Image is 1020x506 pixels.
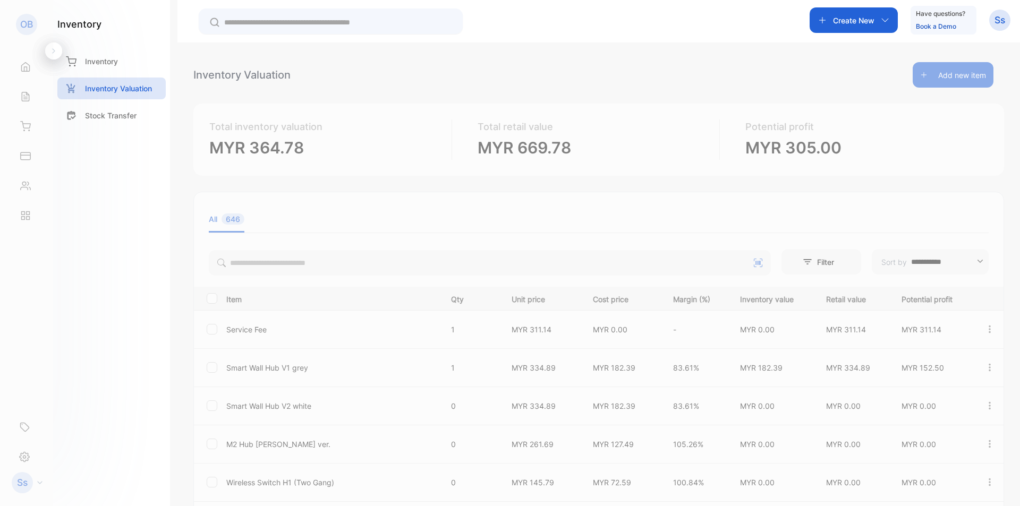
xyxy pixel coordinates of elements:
span: MYR 334.89 [512,401,556,410]
span: MYR 127.49 [593,440,634,449]
span: MYR 0.00 [902,401,936,410]
p: 83.61% [673,362,719,373]
li: All [209,205,244,233]
span: MYR 182.39 [740,363,783,372]
p: Smart Wall Hub V2 white [226,400,438,411]
span: MYR 0.00 [740,325,775,334]
p: Margin (%) [673,291,719,305]
span: MYR 305.00 [745,138,841,157]
p: 83.61% [673,400,719,411]
p: Total retail value [478,119,711,134]
p: Service Fee [226,324,438,335]
span: MYR 0.00 [902,478,936,487]
p: 1 [451,362,468,373]
span: MYR 0.00 [740,401,775,410]
p: 0 [451,439,468,450]
a: Stock Transfer [57,105,166,126]
span: MYR 145.79 [512,478,554,487]
p: Wireless Switch H1 (Two Gang) [226,477,438,488]
span: MYR 334.89 [512,363,556,372]
button: Sort by [872,249,989,275]
a: Inventory Valuation [57,78,166,99]
p: M2 Hub [PERSON_NAME] ver. [226,439,438,450]
button: Ss [989,7,1010,33]
p: Stock Transfer [85,110,137,121]
p: Inventory Valuation [85,83,152,94]
span: MYR 334.89 [826,363,870,372]
span: MYR 669.78 [478,138,571,157]
button: Add new item [913,62,993,88]
p: Qty [451,291,490,305]
span: MYR 364.78 [209,138,304,157]
span: MYR 182.39 [593,363,635,372]
p: Total inventory valuation [209,119,443,134]
p: 0 [451,477,468,488]
span: MYR 0.00 [826,478,861,487]
p: Ss [994,13,1005,27]
p: 100.84% [673,477,719,488]
p: Create New [833,15,874,26]
span: MYR 311.14 [902,325,941,334]
p: Potential profit [745,119,980,134]
p: 105.26% [673,439,719,450]
p: Unit price [512,291,571,305]
p: Potential profit [902,291,963,305]
iframe: LiveChat chat widget [975,461,1020,506]
a: Inventory [57,50,166,72]
p: Sort by [881,256,907,268]
p: 1 [451,324,468,335]
span: 646 [222,213,244,225]
span: MYR 311.14 [512,325,551,334]
p: OB [20,18,33,31]
span: MYR 0.00 [826,440,861,449]
span: MYR 0.00 [740,440,775,449]
div: Inventory Valuation [193,67,291,83]
span: MYR 311.14 [826,325,866,334]
span: MYR 152.50 [902,363,944,372]
span: MYR 261.69 [512,440,554,449]
p: Smart Wall Hub V1 grey [226,362,438,373]
span: MYR 0.00 [902,440,936,449]
p: Inventory [85,56,118,67]
p: - [673,324,719,335]
span: MYR 0.00 [593,325,627,334]
p: 0 [451,400,468,411]
h1: inventory [57,17,101,31]
p: Item [226,291,438,305]
p: Inventory value [740,291,804,305]
a: Book a Demo [916,22,956,30]
button: Create New [810,7,898,33]
span: MYR 0.00 [826,401,861,410]
span: MYR 0.00 [740,478,775,487]
p: Cost price [593,291,651,305]
p: Have questions? [916,8,965,19]
span: MYR 182.39 [593,401,635,410]
span: MYR 72.59 [593,478,631,487]
p: Retail value [826,291,879,305]
p: Ss [17,476,28,490]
